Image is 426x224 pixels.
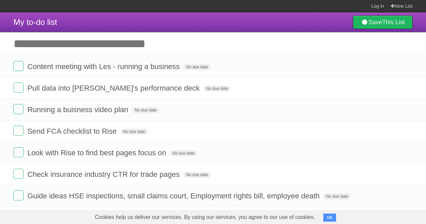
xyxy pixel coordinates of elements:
b: This List [382,19,405,26]
span: Check insurance industry CTR for trade pages [27,170,181,179]
span: Cookies help us deliver our services. By using our services, you agree to our use of cookies. [88,211,322,224]
span: No due date [184,64,211,70]
label: Done [13,126,24,136]
button: OK [323,214,336,222]
span: Guide ideas HSE inspections, small claims court, Employment rights bill, employee death [27,192,321,200]
label: Done [13,147,24,157]
span: My to-do list [13,18,57,27]
span: Content meeting with Les - running a business [27,62,181,71]
label: Done [13,83,24,93]
span: No due date [121,129,148,135]
span: No due date [132,107,159,113]
span: Look with Rise to find best pages focus on [27,149,168,157]
span: Send FCA checklist to Rise [27,127,118,135]
label: Done [13,104,24,114]
label: Done [13,190,24,200]
span: No due date [170,150,197,156]
span: Pull data into [PERSON_NAME]'s performance deck [27,84,201,92]
label: Done [13,169,24,179]
span: No due date [323,193,351,199]
label: Done [13,61,24,71]
span: No due date [203,86,231,92]
span: No due date [184,172,211,178]
span: Running a buisness video plan [27,105,130,114]
a: SaveThis List [353,15,413,29]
